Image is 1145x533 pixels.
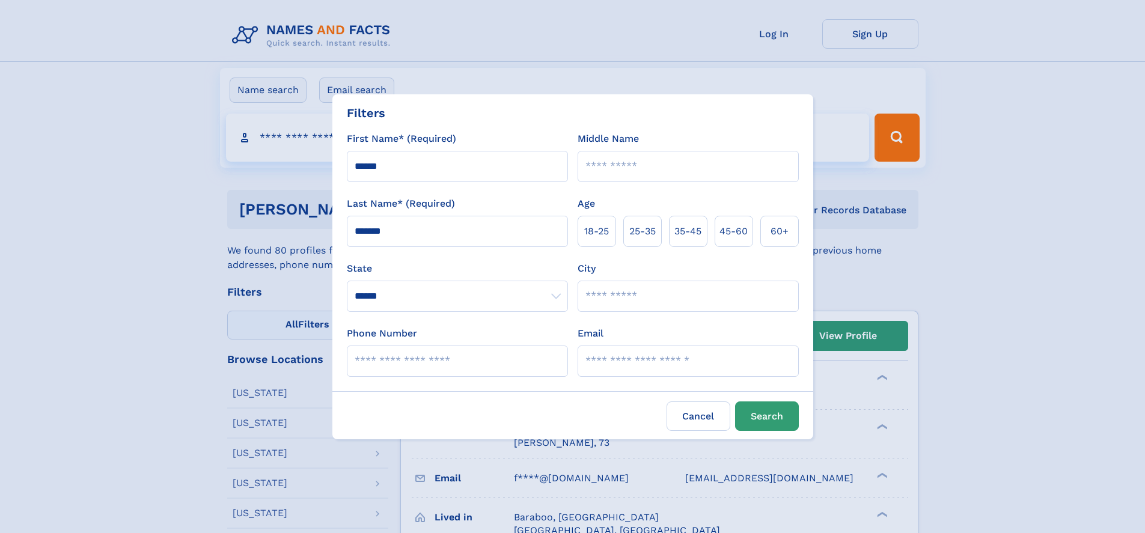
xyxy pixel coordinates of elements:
[578,326,603,341] label: Email
[674,224,701,239] span: 35‑45
[347,132,456,146] label: First Name* (Required)
[578,261,596,276] label: City
[578,196,595,211] label: Age
[735,401,799,431] button: Search
[584,224,609,239] span: 18‑25
[347,104,385,122] div: Filters
[578,132,639,146] label: Middle Name
[347,261,568,276] label: State
[771,224,789,239] span: 60+
[629,224,656,239] span: 25‑35
[719,224,748,239] span: 45‑60
[667,401,730,431] label: Cancel
[347,326,417,341] label: Phone Number
[347,196,455,211] label: Last Name* (Required)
